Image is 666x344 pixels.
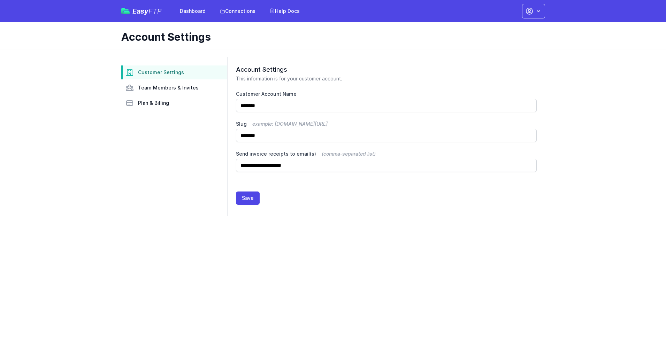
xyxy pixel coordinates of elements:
span: FTP [148,7,162,15]
label: Slug [236,120,537,127]
img: easyftp_logo.png [121,8,130,14]
span: example: [DOMAIN_NAME][URL] [252,121,328,127]
span: (comma-separated list) [322,151,376,157]
label: Send invoice receipts to email(s) [236,150,537,157]
a: EasyFTP [121,8,162,15]
span: Customer Settings [138,69,184,76]
span: Plan & Billing [138,100,169,107]
button: Save [236,191,260,205]
p: This information is for your customer account. [236,75,537,82]
h2: Account Settings [236,65,537,74]
a: Customer Settings [121,65,227,79]
a: Team Members & Invites [121,81,227,95]
a: Connections [215,5,260,17]
h1: Account Settings [121,31,539,43]
span: Easy [132,8,162,15]
label: Customer Account Name [236,91,537,97]
a: Dashboard [176,5,210,17]
span: Team Members & Invites [138,84,199,91]
a: Plan & Billing [121,96,227,110]
a: Help Docs [265,5,304,17]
